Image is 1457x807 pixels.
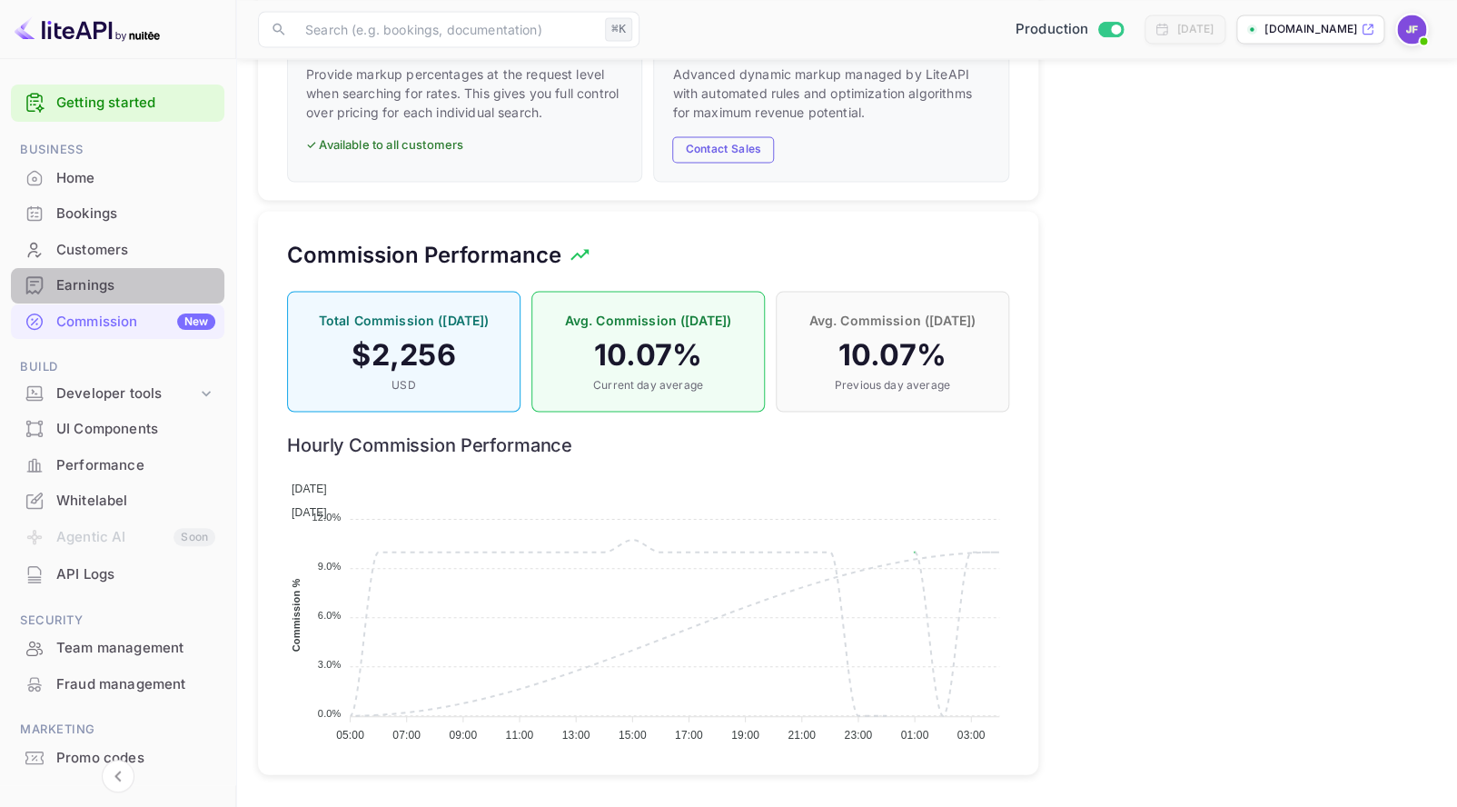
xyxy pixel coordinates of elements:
tspan: 12.0% [312,511,341,522]
div: Fraud management [56,674,215,695]
div: Promo codes [11,741,224,776]
a: Fraud management [11,667,224,701]
div: Getting started [11,85,224,122]
tspan: 3.0% [318,658,342,669]
a: Performance [11,448,224,482]
a: CommissionNew [11,304,224,338]
img: Jenny Frimer [1397,15,1426,44]
tspan: 19:00 [731,728,759,741]
p: Previous day average [795,376,990,393]
tspan: 21:00 [788,728,816,741]
div: [DATE] [1176,21,1214,37]
div: Home [11,161,224,196]
div: Customers [56,240,215,261]
div: UI Components [11,412,224,447]
tspan: 01:00 [900,728,928,741]
span: Marketing [11,720,224,740]
h4: 10.07 % [795,336,990,373]
div: Promo codes [56,748,215,769]
tspan: 0.0% [318,707,342,718]
div: Performance [11,448,224,483]
div: CommissionNew [11,304,224,340]
a: UI Components [11,412,224,445]
div: Bookings [56,204,215,224]
div: Switch to Sandbox mode [1008,19,1131,40]
a: Home [11,161,224,194]
h5: Commission Performance [287,240,561,269]
span: Build [11,357,224,377]
tspan: 15:00 [619,728,647,741]
div: API Logs [56,564,215,585]
h4: 10.07 % [550,336,746,373]
tspan: 6.0% [318,609,342,620]
tspan: 9.0% [318,560,342,571]
tspan: 03:00 [957,728,986,741]
div: Performance [56,455,215,476]
tspan: 13:00 [562,728,590,741]
tspan: 17:00 [675,728,703,741]
div: Team management [11,631,224,666]
h6: Hourly Commission Performance [287,433,1009,455]
p: Total Commission ([DATE]) [306,310,501,329]
p: Advanced dynamic markup managed by LiteAPI with automated rules and optimization algorithms for m... [672,65,989,122]
a: Bookings [11,196,224,230]
button: Collapse navigation [102,760,134,792]
text: Commission % [291,578,302,652]
div: Developer tools [11,378,224,410]
div: API Logs [11,557,224,593]
p: Current day average [550,376,746,393]
div: UI Components [56,419,215,440]
a: Customers [11,233,224,266]
p: USD [306,376,501,393]
a: API Logs [11,557,224,591]
div: ⌘K [605,17,632,41]
input: Search (e.g. bookings, documentation) [294,11,598,47]
div: Whitelabel [11,483,224,519]
div: Whitelabel [56,491,215,512]
span: Production [1016,19,1089,40]
img: LiteAPI logo [15,15,160,44]
div: Commission [56,312,215,333]
a: Promo codes [11,741,224,774]
div: Earnings [56,275,215,296]
p: ✓ Available to all customers [306,136,623,154]
div: Team management [56,638,215,659]
p: Provide markup percentages at the request level when searching for rates. This gives you full con... [306,65,623,122]
span: [DATE] [292,505,327,518]
p: Avg. Commission ([DATE]) [550,310,746,329]
span: Security [11,611,224,631]
span: Business [11,140,224,160]
tspan: 07:00 [392,728,421,741]
a: Getting started [56,93,215,114]
div: Customers [11,233,224,268]
p: [DOMAIN_NAME] [1264,21,1357,37]
tspan: 11:00 [505,728,533,741]
a: Team management [11,631,224,664]
div: Home [56,168,215,189]
tspan: 05:00 [336,728,364,741]
tspan: 23:00 [844,728,872,741]
div: New [177,314,215,330]
div: Developer tools [56,384,197,404]
div: Earnings [11,268,224,304]
h4: $ 2,256 [306,336,501,373]
tspan: 09:00 [449,728,477,741]
a: Earnings [11,268,224,302]
button: Contact Sales [672,136,774,163]
div: Bookings [11,196,224,232]
a: Whitelabel [11,483,224,517]
p: Avg. Commission ([DATE]) [795,310,990,329]
span: [DATE] [292,482,327,494]
div: Fraud management [11,667,224,702]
